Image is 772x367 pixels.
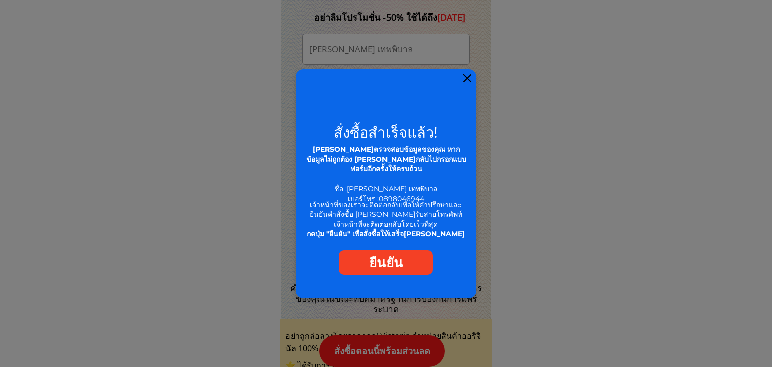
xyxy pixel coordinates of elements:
[339,250,433,275] a: ยืนยัน
[306,145,466,173] span: [PERSON_NAME]ตรวจสอบข้อมูลของคุณ หากข้อมูลไม่ถูกต้อง [PERSON_NAME]กลับไปกรอกแบบฟอร์มอีกครั้งให้คร...
[379,194,424,203] span: 0898046944
[304,200,468,239] div: เจ้าหน้าที่ของเราจะติดต่อกลับเพื่อให้คำปรึกษาและยืนยันคำสั่งซื้อ [PERSON_NAME]รับสายโทรศัพท์ เจ้า...
[304,145,468,204] div: ชื่อ : เบอร์โทร :
[307,229,465,238] span: กดปุ่ม "ยืนยัน" เพื่อสั่งซื้อให้เสร็จ[PERSON_NAME]
[302,125,470,139] h2: สั่งซื้อสำเร็จแล้ว!
[347,184,438,193] span: [PERSON_NAME] เทพพิบาล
